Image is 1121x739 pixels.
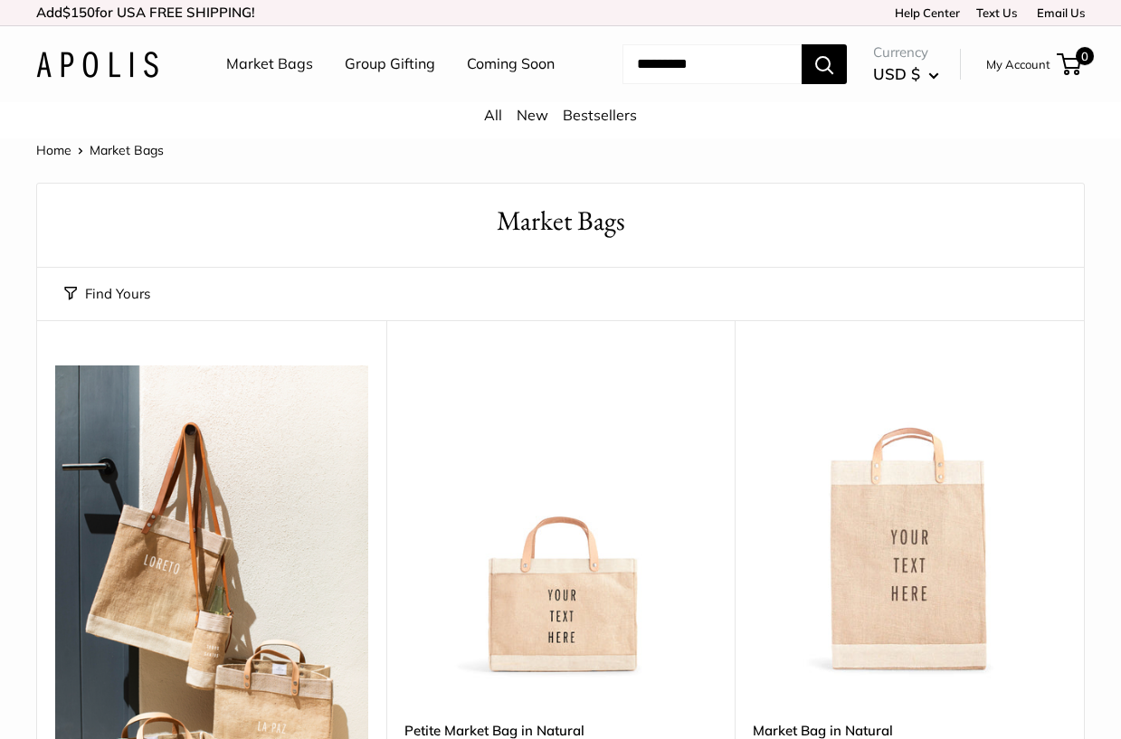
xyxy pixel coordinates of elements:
a: Coming Soon [467,51,555,78]
img: Market Bag in Natural [753,365,1066,678]
a: Group Gifting [345,51,435,78]
a: Help Center [888,5,960,20]
a: 0 [1059,53,1081,75]
nav: Breadcrumb [36,138,164,162]
a: Text Us [976,5,1017,20]
a: Market Bag in NaturalMarket Bag in Natural [753,365,1066,678]
a: Petite Market Bag in Naturaldescription_Effortless style that elevates every moment [404,365,717,678]
span: 0 [1076,47,1094,65]
img: Apolis [36,52,158,78]
img: Petite Market Bag in Natural [404,365,717,678]
a: New [517,106,548,124]
a: My Account [986,53,1050,75]
input: Search... [622,44,802,84]
h1: Market Bags [64,202,1057,241]
a: Email Us [1031,5,1085,20]
span: Market Bags [90,142,164,158]
a: Bestsellers [563,106,637,124]
span: Currency [873,40,939,65]
button: Search [802,44,847,84]
span: $150 [62,4,95,21]
a: Market Bags [226,51,313,78]
a: Home [36,142,71,158]
span: USD $ [873,64,920,83]
button: USD $ [873,60,939,89]
button: Find Yours [64,281,150,307]
a: All [484,106,502,124]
